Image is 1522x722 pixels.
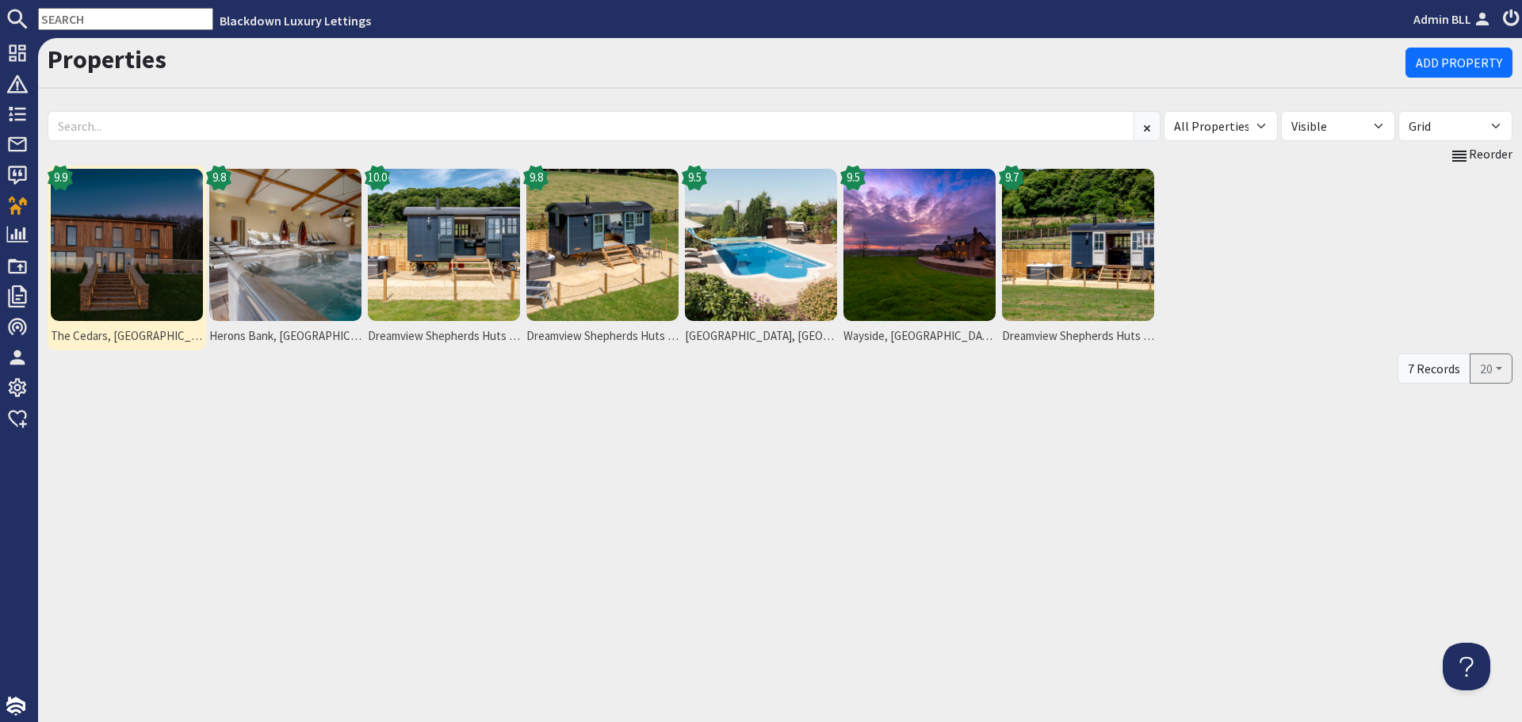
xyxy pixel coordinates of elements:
[682,166,840,351] a: [GEOGRAPHIC_DATA], [GEOGRAPHIC_DATA]9.5
[1413,10,1493,29] a: Admin BLL
[847,169,860,187] span: 9.5
[685,327,837,346] span: [GEOGRAPHIC_DATA], [GEOGRAPHIC_DATA]
[1002,327,1154,346] span: Dreamview Shepherds Huts - Sweet Chestnut
[365,166,523,351] a: Dreamview Shepherds Huts - Copper Beech10.0
[523,166,682,351] a: Dreamview Shepherds Huts - Silver Birch9.8
[840,166,999,351] a: Wayside, [GEOGRAPHIC_DATA]9.5
[688,169,702,187] span: 9.5
[1398,353,1470,384] div: 7 Records
[48,166,206,351] a: The Cedars, [GEOGRAPHIC_DATA]9.9
[1450,144,1512,165] a: Reorder
[38,8,213,30] input: SEARCH
[685,169,837,321] img: Foxhill Lodge, Devon's icon
[1405,48,1512,78] a: Add Property
[368,169,387,187] span: 10.0
[51,327,203,346] span: The Cedars, [GEOGRAPHIC_DATA]
[1005,169,1019,187] span: 9.7
[1470,353,1512,384] button: 20
[48,44,166,75] a: Properties
[999,166,1157,351] a: Dreamview Shepherds Huts - Sweet Chestnut9.7
[220,13,371,29] a: Blackdown Luxury Lettings
[368,169,520,321] img: Dreamview Shepherds Huts - Copper Beech's icon
[368,327,520,346] span: Dreamview Shepherds Huts - Copper Beech
[209,327,361,346] span: Herons Bank, [GEOGRAPHIC_DATA]
[48,111,1134,141] input: Search...
[51,169,203,321] img: The Cedars, Devon's icon
[54,169,67,187] span: 9.9
[206,166,365,351] a: Herons Bank, [GEOGRAPHIC_DATA]9.8
[526,169,679,321] img: Dreamview Shepherds Huts - Silver Birch's icon
[6,697,25,716] img: staytech_i_w-64f4e8e9ee0a9c174fd5317b4b171b261742d2d393467e5bdba4413f4f884c10.svg
[212,169,226,187] span: 9.8
[526,327,679,346] span: Dreamview Shepherds Huts - Silver Birch
[843,169,996,321] img: Wayside, Devon's icon
[1002,169,1154,321] img: Dreamview Shepherds Huts - Sweet Chestnut's icon
[530,169,543,187] span: 9.8
[843,327,996,346] span: Wayside, [GEOGRAPHIC_DATA]
[209,169,361,321] img: Herons Bank, Devon's icon
[1443,643,1490,690] iframe: Toggle Customer Support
